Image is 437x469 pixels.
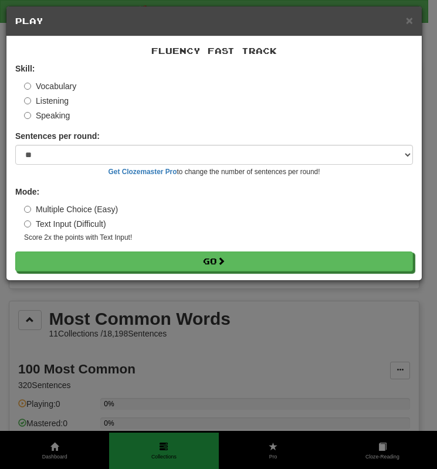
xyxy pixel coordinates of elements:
[15,64,35,73] strong: Skill:
[24,220,31,227] input: Text Input (Difficult)
[24,110,70,121] label: Speaking
[15,130,100,142] label: Sentences per round:
[24,203,118,215] label: Multiple Choice (Easy)
[24,218,106,230] label: Text Input (Difficult)
[24,83,31,90] input: Vocabulary
[15,15,413,27] h5: Play
[24,112,31,119] input: Speaking
[406,13,413,27] span: ×
[24,95,69,107] label: Listening
[24,233,413,243] small: Score 2x the points with Text Input !
[151,46,277,56] span: Fluency Fast Track
[24,80,76,92] label: Vocabulary
[24,97,31,104] input: Listening
[24,206,31,213] input: Multiple Choice (Easy)
[15,167,413,177] small: to change the number of sentences per round!
[406,14,413,26] button: Close
[15,252,413,271] button: Go
[15,187,39,196] strong: Mode:
[109,168,177,176] a: Get Clozemaster Pro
